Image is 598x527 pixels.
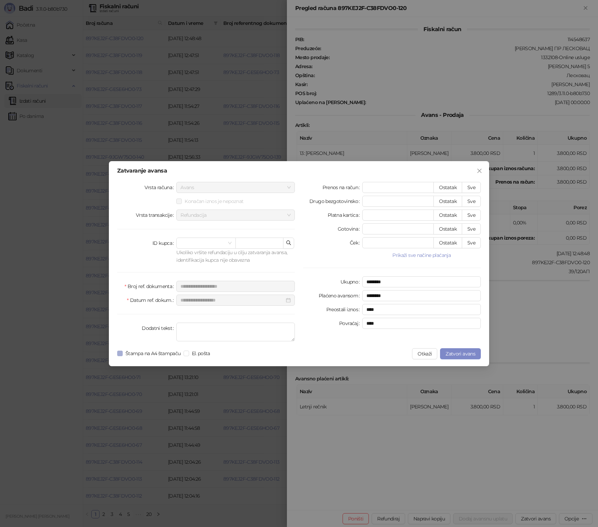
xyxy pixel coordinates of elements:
span: Zatvori [474,168,485,174]
label: Vrsta računa [144,182,177,193]
button: Ostatak [433,223,462,234]
span: close [477,168,482,174]
div: Ukoliko vršite refundaciju u cilju zatvaranja avansa, identifikacija kupca nije obavezna [176,249,295,264]
label: Datum ref. dokum. [127,295,176,306]
button: Close [474,165,485,176]
label: Prenos na račun [323,182,363,193]
label: Platna kartica [328,210,362,221]
span: Konačan iznos je nepoznat [182,197,246,205]
button: Zatvori avans [440,348,481,359]
button: Sve [462,182,481,193]
button: Sve [462,210,481,221]
textarea: Dodatni tekst [176,323,295,341]
label: Ček [350,237,362,248]
button: Otkaži [412,348,437,359]
button: Sve [462,237,481,248]
label: Gotovina [338,223,362,234]
span: Avans [180,182,291,193]
label: ID kupca [152,238,176,249]
label: Dodatni tekst [142,323,176,334]
button: Sve [462,223,481,234]
button: Prikaži sve načine plaćanja [362,251,481,259]
button: Ostatak [433,182,462,193]
button: Ostatak [433,196,462,207]
label: Plaćeno avansom [319,290,363,301]
label: Povraćaj [339,318,362,329]
button: Ostatak [433,237,462,248]
label: Broj ref. dokumenta [124,281,176,292]
span: Štampa na A4 štampaču [123,350,184,357]
input: Datum ref. dokum. [180,296,284,304]
div: Zatvaranje avansa [117,168,481,174]
label: Drugo bezgotovinsko [309,196,362,207]
label: Preostali iznos [326,304,363,315]
span: El. pošta [189,350,213,357]
label: Vrsta transakcije [136,210,177,221]
span: Zatvori avans [446,351,475,357]
button: Sve [462,196,481,207]
input: Broj ref. dokumenta [176,281,295,292]
button: Ostatak [433,210,462,221]
span: Refundacija [180,210,291,220]
label: Ukupno [340,276,363,287]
